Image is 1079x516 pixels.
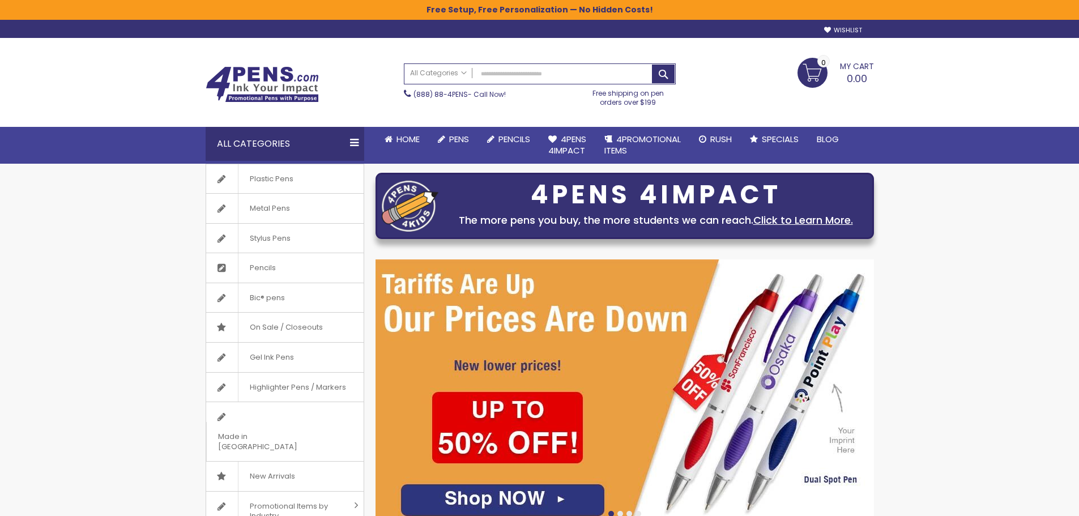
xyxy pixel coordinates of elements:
a: Stylus Pens [206,224,364,253]
span: Pencils [238,253,287,283]
a: Pens [429,127,478,152]
span: All Categories [410,69,467,78]
span: 0.00 [847,71,867,86]
a: Home [376,127,429,152]
a: Made in [GEOGRAPHIC_DATA] [206,402,364,461]
a: Plastic Pens [206,164,364,194]
span: Plastic Pens [238,164,305,194]
div: All Categories [206,127,364,161]
span: Made in [GEOGRAPHIC_DATA] [206,422,335,461]
span: Specials [762,133,799,145]
a: Pencils [206,253,364,283]
span: Stylus Pens [238,224,302,253]
span: Home [396,133,420,145]
img: 4Pens Custom Pens and Promotional Products [206,66,319,103]
a: Blog [808,127,848,152]
span: Pens [449,133,469,145]
span: Gel Ink Pens [238,343,305,372]
span: New Arrivals [238,462,306,491]
span: Bic® pens [238,283,296,313]
a: (888) 88-4PENS [413,89,468,99]
a: Metal Pens [206,194,364,223]
a: Rush [690,127,741,152]
span: Highlighter Pens / Markers [238,373,357,402]
a: Pencils [478,127,539,152]
span: Blog [817,133,839,145]
span: 4Pens 4impact [548,133,586,156]
div: Free shipping on pen orders over $199 [581,84,676,107]
span: Pencils [498,133,530,145]
a: Click to Learn More. [753,213,853,227]
a: 4PROMOTIONALITEMS [595,127,690,164]
span: - Call Now! [413,89,506,99]
span: 0 [821,57,826,68]
a: All Categories [404,64,472,83]
a: Wishlist [824,26,862,35]
a: Specials [741,127,808,152]
a: 4Pens4impact [539,127,595,164]
div: The more pens you buy, the more students we can reach. [444,212,868,228]
img: four_pen_logo.png [382,180,438,232]
span: Metal Pens [238,194,301,223]
a: Gel Ink Pens [206,343,364,372]
a: New Arrivals [206,462,364,491]
a: 0.00 0 [797,58,874,86]
span: 4PROMOTIONAL ITEMS [604,133,681,156]
a: On Sale / Closeouts [206,313,364,342]
span: On Sale / Closeouts [238,313,334,342]
span: Rush [710,133,732,145]
a: Highlighter Pens / Markers [206,373,364,402]
a: Bic® pens [206,283,364,313]
div: 4PENS 4IMPACT [444,183,868,207]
